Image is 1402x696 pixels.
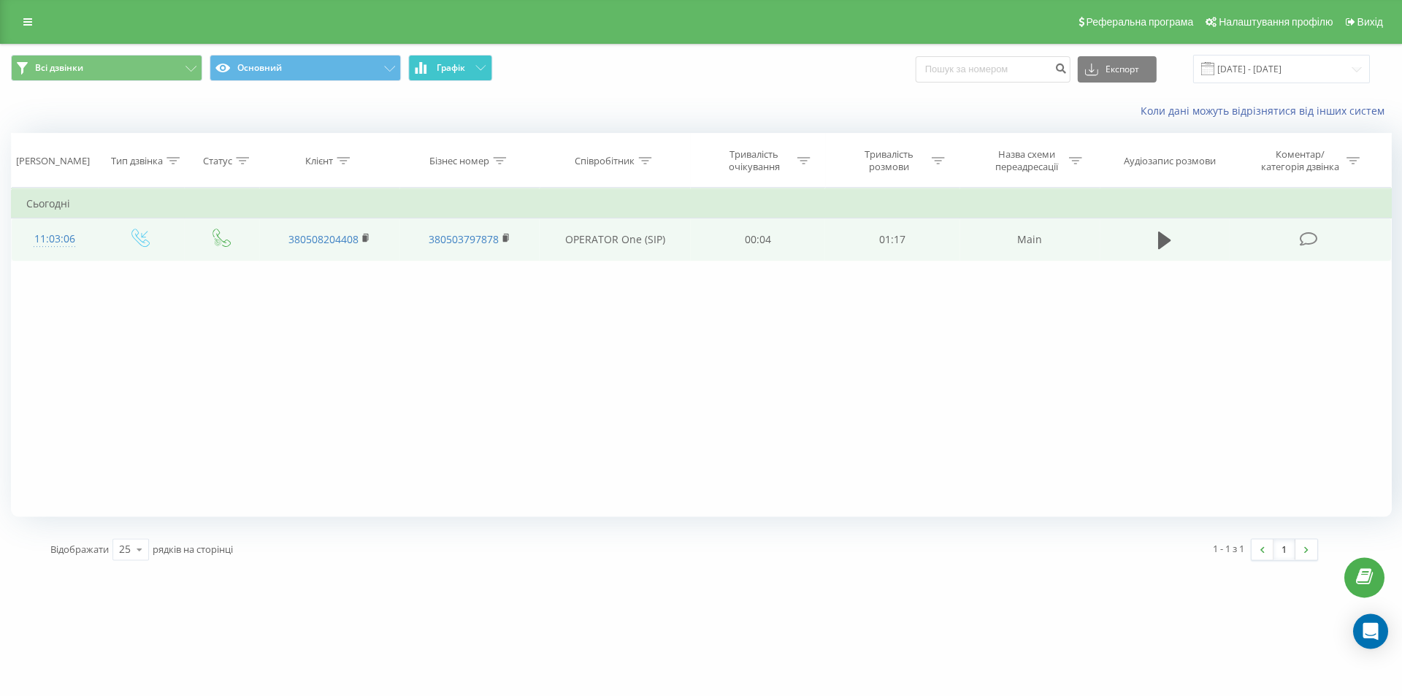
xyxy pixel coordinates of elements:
[824,218,959,261] td: 01:17
[1086,16,1193,28] span: Реферальна програма
[690,218,824,261] td: 00:04
[437,63,465,73] span: Графік
[429,232,499,246] a: 380503797878
[1218,16,1332,28] span: Налаштування профілю
[12,189,1391,218] td: Сьогодні
[11,55,202,81] button: Всі дзвінки
[915,56,1070,83] input: Пошук за номером
[16,155,90,167] div: [PERSON_NAME]
[539,218,690,261] td: OPERATOR One (SIP)
[50,543,109,556] span: Відображати
[1077,56,1156,83] button: Експорт
[210,55,401,81] button: Основний
[288,232,359,246] a: 380508204408
[987,148,1065,173] div: Назва схеми переадресації
[1212,541,1244,556] div: 1 - 1 з 1
[959,218,1100,261] td: Main
[1273,539,1295,559] a: 1
[111,155,163,167] div: Тип дзвінка
[408,55,492,81] button: Графік
[849,148,927,173] div: Тривалість розмови
[1257,148,1342,173] div: Коментар/категорія дзвінка
[715,148,793,173] div: Тривалість очікування
[119,542,131,557] div: 25
[1123,155,1215,167] div: Аудіозапис розмови
[35,62,83,74] span: Всі дзвінки
[26,225,83,253] div: 11:03:06
[1357,16,1382,28] span: Вихід
[203,155,232,167] div: Статус
[429,155,489,167] div: Бізнес номер
[153,543,233,556] span: рядків на сторінці
[1352,613,1387,649] div: Open Intercom Messenger
[1140,104,1391,118] a: Коли дані можуть відрізнятися вiд інших систем
[575,155,635,167] div: Співробітник
[305,155,333,167] div: Клієнт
